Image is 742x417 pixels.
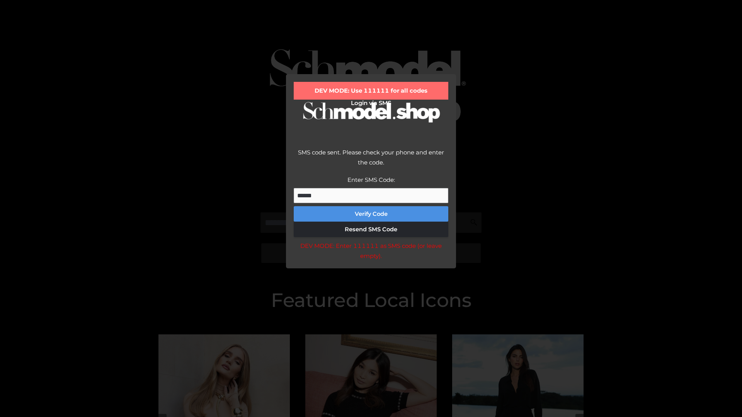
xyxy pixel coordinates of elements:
[294,241,448,261] div: DEV MODE: Enter 111111 as SMS code (or leave empty).
[294,222,448,237] button: Resend SMS Code
[294,206,448,222] button: Verify Code
[294,100,448,107] h2: Login via SMS
[294,82,448,100] div: DEV MODE: Use 111111 for all codes
[294,147,448,175] div: SMS code sent. Please check your phone and enter the code.
[347,176,395,183] label: Enter SMS Code:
